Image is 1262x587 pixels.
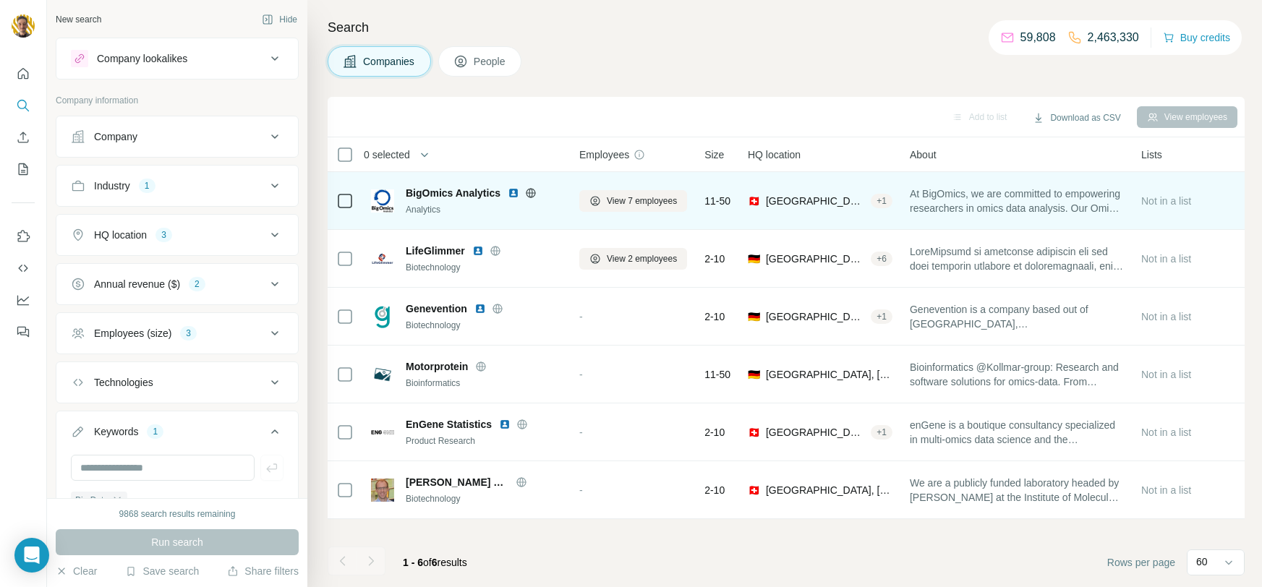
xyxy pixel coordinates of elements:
img: Logo of EnGene Statistics [371,421,394,444]
span: 🇩🇪 [748,252,760,266]
button: Industry1 [56,168,298,203]
img: LinkedIn logo [508,187,519,199]
button: Technologies [56,365,298,400]
div: Biotechnology [406,261,562,274]
div: Product Research [406,434,562,447]
span: - [579,369,583,380]
h4: Search [328,17,1245,38]
div: + 1 [871,194,892,207]
span: [GEOGRAPHIC_DATA], [GEOGRAPHIC_DATA] [766,483,892,497]
div: 2 [189,278,205,291]
span: 2-10 [704,425,725,440]
span: 2-10 [704,483,725,497]
span: Not in a list [1141,484,1191,496]
span: Employees [579,147,629,162]
span: - [579,311,583,322]
div: Company [94,129,137,144]
button: Use Surfe on LinkedIn [12,223,35,249]
span: Rows per page [1107,555,1175,570]
div: Employees (size) [94,326,171,340]
span: 6 [432,557,438,568]
span: 🇨🇭 [748,194,760,208]
span: [GEOGRAPHIC_DATA], [GEOGRAPHIC_DATA] [766,309,865,324]
img: Logo of Berend Snijder Lab [371,479,394,502]
span: Genevention [406,301,467,316]
span: Not in a list [1141,427,1191,438]
span: At BigOmics, we are committed to empowering researchers in omics data analysis. Our Omics Playgro... [910,187,1124,215]
span: 2-10 [704,309,725,324]
div: 3 [155,228,172,241]
span: 1 - 6 [403,557,423,568]
span: People [474,54,507,69]
span: Not in a list [1141,195,1191,207]
img: Logo of Genevention [371,305,394,328]
div: New search [56,13,101,26]
button: My lists [12,156,35,182]
p: 59,808 [1020,29,1056,46]
span: 🇨🇭 [748,483,760,497]
button: Keywords1 [56,414,298,455]
div: Industry [94,179,130,193]
span: 🇨🇭 [748,425,760,440]
span: of [423,557,432,568]
button: View 7 employees [579,190,687,212]
span: BigOmics Analytics [406,186,500,200]
span: 0 selected [364,147,410,162]
img: LinkedIn logo [474,303,486,314]
span: Genevention is a company based out of [GEOGRAPHIC_DATA], [GEOGRAPHIC_DATA]. [910,302,1124,331]
span: [GEOGRAPHIC_DATA], [GEOGRAPHIC_DATA] [766,367,892,382]
button: Search [12,93,35,119]
img: Logo of BigOmics Analytics [371,189,394,213]
span: Companies [363,54,416,69]
button: Dashboard [12,287,35,313]
button: Share filters [227,564,299,578]
button: Company [56,119,298,154]
img: Logo of LifeGlimmer [371,247,394,270]
span: 2-10 [704,252,725,266]
button: Annual revenue ($)2 [56,267,298,301]
div: Bioinformatics [406,377,562,390]
span: Lists [1141,147,1162,162]
img: LinkedIn logo [499,419,511,430]
div: Biotechnology [406,492,562,505]
button: Company lookalikes [56,41,298,76]
button: View 2 employees [579,248,687,270]
span: HQ location [748,147,801,162]
div: Annual revenue ($) [94,277,180,291]
span: Size [704,147,724,162]
button: Feedback [12,319,35,345]
div: Company lookalikes [97,51,187,66]
img: Logo of Motorprotein [371,363,394,386]
button: Download as CSV [1023,107,1130,129]
span: 🇩🇪 [748,309,760,324]
button: Use Surfe API [12,255,35,281]
span: Motorprotein [406,359,468,374]
span: [PERSON_NAME] Lab [406,475,508,489]
div: + 1 [871,426,892,439]
div: Technologies [94,375,153,390]
span: [GEOGRAPHIC_DATA], [GEOGRAPHIC_DATA] [766,194,865,208]
span: Not in a list [1141,369,1191,380]
span: LifeGlimmer [406,244,465,258]
span: 🇩🇪 [748,367,760,382]
img: Avatar [12,14,35,38]
div: Keywords [94,424,138,439]
span: 11-50 [704,367,730,382]
div: 3 [180,327,197,340]
button: Save search [125,564,199,578]
button: Buy credits [1163,27,1230,48]
div: Analytics [406,203,562,216]
p: Company information [56,94,299,107]
button: Enrich CSV [12,124,35,150]
span: LoreMipsumd si ametconse adipiscin eli sed doei temporin utlabore et doloremagnaali, enim adminim... [910,244,1124,273]
span: 11-50 [704,194,730,208]
div: 9868 search results remaining [119,507,236,520]
p: 2,463,330 [1088,29,1139,46]
div: 1 [139,179,155,192]
span: Not in a list [1141,253,1191,265]
button: Hide [252,9,307,30]
div: Open Intercom Messenger [14,538,49,573]
span: Bioinformatics @Kollmar-group: Research and software solutions for omics-data. From genome annota... [910,360,1124,389]
span: [GEOGRAPHIC_DATA], [GEOGRAPHIC_DATA] [766,252,865,266]
span: View 7 employees [607,194,677,207]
